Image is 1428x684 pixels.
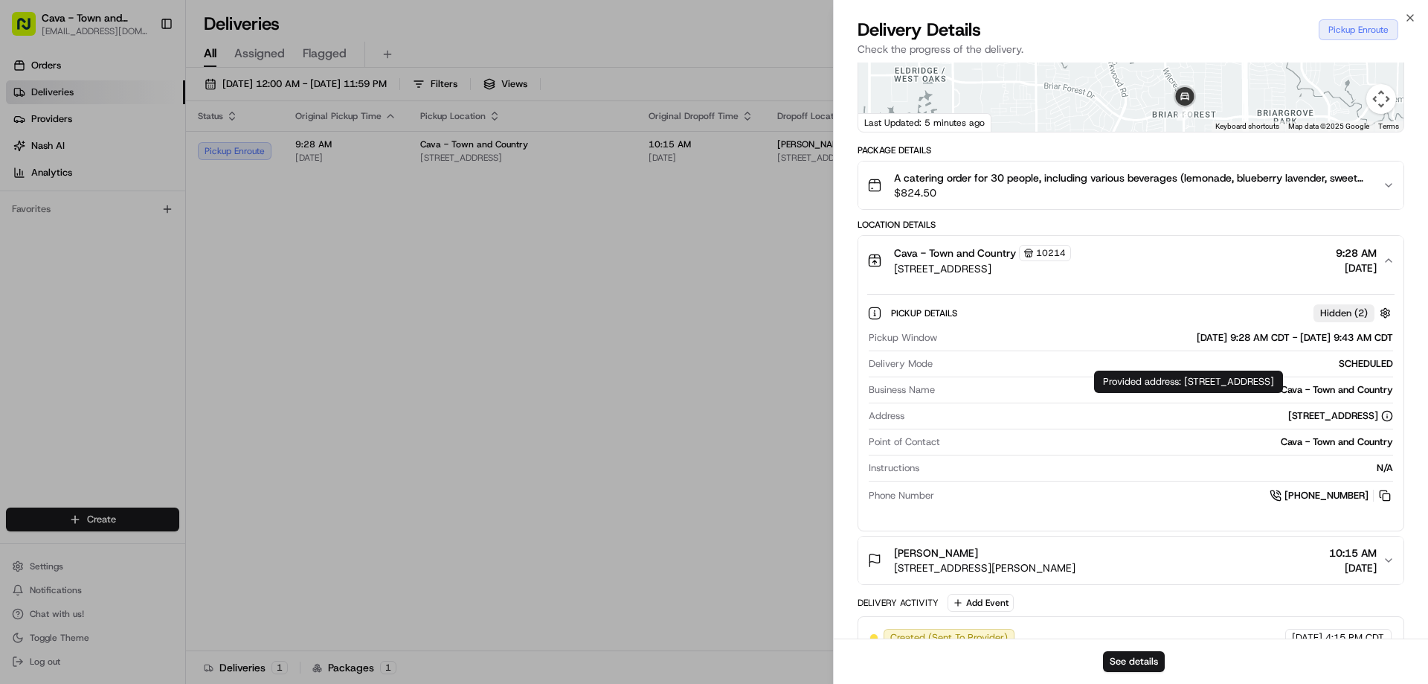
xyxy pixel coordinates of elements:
span: [PHONE_NUMBER] [1284,489,1368,502]
div: 💻 [126,334,138,346]
p: Welcome 👋 [15,60,271,83]
div: Location Details [858,219,1404,231]
span: Business Name [869,383,935,397]
span: Town Country [46,271,107,283]
span: [DATE] [118,271,149,283]
span: API Documentation [141,333,239,348]
button: See details [1103,651,1165,672]
button: Map camera controls [1366,84,1396,114]
span: 9:28 AM [1336,246,1377,261]
span: [DATE] [1292,631,1322,645]
span: Point of Contact [869,435,940,449]
span: Cava - Town and Country [894,246,1016,261]
div: Delivery Activity [858,597,939,609]
img: Town Country [15,257,39,281]
img: Google [862,112,911,132]
span: Instructions [869,461,919,475]
div: We're available if you need us! [67,157,205,169]
img: Nash [15,15,45,45]
button: Start new chat [253,147,271,164]
span: [STREET_ADDRESS] [894,261,1071,276]
button: Cava - Town and Country10214[STREET_ADDRESS]9:28 AM[DATE] [858,236,1403,285]
a: Terms [1378,122,1399,130]
div: Past conversations [15,194,95,205]
span: [STREET_ADDRESS][PERSON_NAME] [894,560,1075,575]
p: Check the progress of the delivery. [858,42,1404,57]
img: 8571987876998_91fb9ceb93ad5c398215_72.jpg [31,142,58,169]
span: [DATE] [1336,261,1377,275]
span: • [110,271,115,283]
a: 💻API Documentation [120,327,245,354]
button: See all [231,191,271,208]
a: Open this area in Google Maps (opens a new window) [862,112,911,132]
input: Clear [39,96,245,112]
div: Cava - Town and Country10214[STREET_ADDRESS]9:28 AM[DATE] [858,285,1403,531]
span: 4:15 PM CDT [1325,631,1384,645]
div: Start new chat [67,142,244,157]
a: Powered byPylon [105,368,180,380]
span: Pickup Details [891,307,960,319]
button: A catering order for 30 people, including various beverages (lemonade, blueberry lavender, sweet ... [858,162,1403,209]
span: Wisdom [PERSON_NAME] [46,231,158,243]
a: [PHONE_NUMBER] [1270,488,1393,504]
span: Map data ©2025 Google [1288,122,1369,130]
div: Package Details [858,144,1404,156]
span: Knowledge Base [30,333,114,348]
div: Last Updated: 5 minutes ago [858,113,991,132]
span: [PERSON_NAME] [894,546,978,560]
span: 10214 [1036,247,1066,259]
img: 1736555255976-a54dd68f-1ca7-489b-9aae-adbdc363a1c4 [30,231,42,243]
span: Pickup Window [869,331,937,345]
div: [STREET_ADDRESS] [1288,409,1393,423]
span: Address [869,409,904,423]
a: 📗Knowledge Base [9,327,120,354]
span: • [161,231,167,243]
span: Delivery Mode [869,357,933,371]
div: SCHEDULED [939,357,1393,371]
button: Keyboard shortcuts [1215,121,1279,132]
div: Cava - Town and Country [941,383,1393,397]
span: Created (Sent To Provider) [890,631,1008,645]
img: Wisdom Oko [15,217,39,246]
button: Add Event [948,594,1014,612]
span: Phone Number [869,489,934,502]
button: Hidden (2) [1313,304,1395,322]
span: Pylon [148,369,180,380]
div: N/A [925,461,1393,475]
span: $824.50 [894,185,1371,200]
span: [DATE] [1329,560,1377,575]
img: 1736555255976-a54dd68f-1ca7-489b-9aae-adbdc363a1c4 [15,142,42,169]
span: Delivery Details [858,18,981,42]
span: [DATE] [170,231,200,243]
span: Hidden ( 2 ) [1320,307,1368,320]
span: A catering order for 30 people, including various beverages (lemonade, blueberry lavender, sweet ... [894,170,1371,185]
span: 10:15 AM [1329,546,1377,560]
button: [PERSON_NAME][STREET_ADDRESS][PERSON_NAME]10:15 AM[DATE] [858,537,1403,584]
div: Provided address: [STREET_ADDRESS] [1094,371,1283,393]
div: Cava - Town and Country [946,435,1393,449]
div: 📗 [15,334,27,346]
div: [DATE] 9:28 AM CDT - [DATE] 9:43 AM CDT [943,331,1393,345]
